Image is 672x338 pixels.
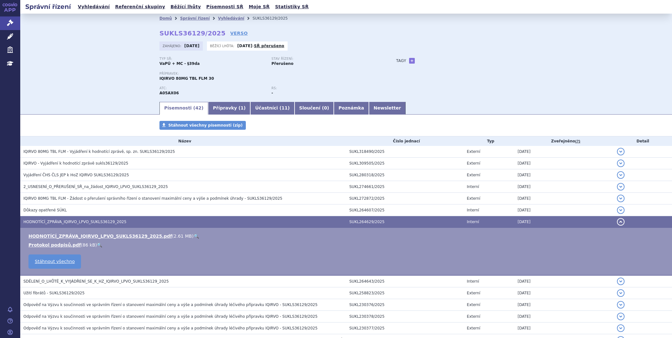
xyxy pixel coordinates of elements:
[83,242,95,247] span: 86 kB
[369,102,406,115] a: Newsletter
[282,105,288,110] span: 11
[614,136,672,146] th: Detail
[346,181,464,193] td: SUKL274661/2025
[467,303,480,307] span: Externí
[514,322,614,334] td: [DATE]
[271,57,377,61] p: Stav řízení:
[467,326,480,330] span: Externí
[23,326,318,330] span: Odpověď na Výzvu k součinnosti ve správním řízení o stanovení maximální ceny a výše a podmínek úh...
[20,136,346,146] th: Název
[271,61,293,66] strong: Přerušeno
[617,148,625,155] button: detail
[247,3,271,11] a: Moje SŘ
[514,275,614,287] td: [DATE]
[23,208,67,212] span: Důkazy opatřené SÚKL
[254,44,284,48] a: SŘ přerušeno
[237,43,284,48] p: -
[324,105,327,110] span: 0
[346,287,464,299] td: SUKL258823/2025
[617,301,625,309] button: detail
[113,3,167,11] a: Referenční skupiny
[159,102,208,115] a: Písemnosti (42)
[467,279,479,284] span: Interní
[159,121,246,130] a: Stáhnout všechny písemnosti (zip)
[159,76,214,81] span: IQIRVO 80MG TBL FLM 30
[159,29,226,37] strong: SUKLS36129/2025
[28,233,666,239] li: ( )
[514,216,614,228] td: [DATE]
[23,279,169,284] span: SDĚLENÍ_O_LHŮTĚ_K_VYJÁDŘENÍ_SE_K_HZ_IQIRVO_LPVO_SUKLS36129_2025
[514,204,614,216] td: [DATE]
[23,314,318,319] span: Odpověď na Výzvu k součinnosti ve správním řízení o stanovení maximální ceny a výše a podmínek úh...
[295,102,334,115] a: Sloučení (0)
[97,242,102,247] a: 🔍
[346,216,464,228] td: SUKL264629/2025
[346,136,464,146] th: Číslo jednací
[159,61,200,66] strong: VaPÚ + MC - §39da
[76,3,112,11] a: Vyhledávání
[346,275,464,287] td: SUKL264643/2025
[467,185,479,189] span: Interní
[210,43,236,48] span: Běžící lhůta:
[28,242,81,247] a: Protokol podpisů.pdf
[346,311,464,322] td: SUKL230378/2025
[169,3,203,11] a: Běžící lhůty
[467,291,480,295] span: Externí
[467,161,480,166] span: Externí
[23,196,283,201] span: IQIRVO 80MG TBL FLM - Žádost o přerušení správního řízení o stanovení maximální ceny a výše a pod...
[271,86,377,90] p: RS:
[159,91,179,95] strong: ELAFIBRANOR
[467,220,479,224] span: Interní
[617,160,625,167] button: detail
[23,220,127,224] span: HODNOTÍCÍ_ZPRÁVA_IQIRVO_LPVO_SUKLS36129_2025
[617,195,625,202] button: detail
[346,299,464,311] td: SUKL230376/2025
[159,16,172,21] a: Domů
[159,57,265,61] p: Typ SŘ:
[467,314,480,319] span: Externí
[184,44,200,48] strong: [DATE]
[467,173,480,177] span: Externí
[514,193,614,204] td: [DATE]
[464,136,515,146] th: Typ
[617,324,625,332] button: detail
[346,193,464,204] td: SUKL272872/2025
[617,289,625,297] button: detail
[617,206,625,214] button: detail
[514,311,614,322] td: [DATE]
[467,149,480,154] span: Externí
[195,105,201,110] span: 42
[346,322,464,334] td: SUKL230377/2025
[467,208,479,212] span: Interní
[237,44,252,48] strong: [DATE]
[230,30,248,36] a: VERSO
[252,14,296,23] li: SUKLS36129/2025
[23,173,129,177] span: Vyjádření ČHS ČLS JEP k HoZ IQIRVO SUKLS36129/2025
[23,161,128,166] span: IQIRVO - Vyjádření k hodnotící zprávě sukls36129/2025
[240,105,244,110] span: 1
[23,149,175,154] span: IQIRVO 80MG TBL FLM - Vyjádření k hodnotící zprávě, sp. zn. SUKLS36129/2025
[273,3,310,11] a: Statistiky SŘ
[23,291,84,295] span: Užití fibrátů - SUKLS36129/2025
[204,3,245,11] a: Písemnosti SŘ
[514,287,614,299] td: [DATE]
[28,254,81,269] a: Stáhnout všechno
[28,234,172,239] a: HODNOTÍCÍ_ZPRÁVA_IQIRVO_LPVO_SUKLS36129_2025.pdf
[180,16,210,21] a: Správní řízení
[23,185,168,189] span: 2_USNESENÍ_O_PŘERUŠENÍ_SŘ_na_žádost_IQIRVO_LPVO_SUKLS36129_2025
[617,171,625,179] button: detail
[194,234,199,239] a: 🔍
[409,58,415,64] a: +
[23,303,318,307] span: Odpověď na Výzvu k součinnosti ve správním řízení o stanovení maximální ceny a výše a podmínek úh...
[514,146,614,158] td: [DATE]
[346,158,464,169] td: SUKL309505/2025
[346,204,464,216] td: SUKL264607/2025
[617,183,625,191] button: detail
[20,2,76,11] h2: Správní řízení
[617,278,625,285] button: detail
[346,146,464,158] td: SUKL318490/2025
[514,158,614,169] td: [DATE]
[271,91,273,95] strong: -
[334,102,369,115] a: Poznámka
[163,43,183,48] span: Zahájeno:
